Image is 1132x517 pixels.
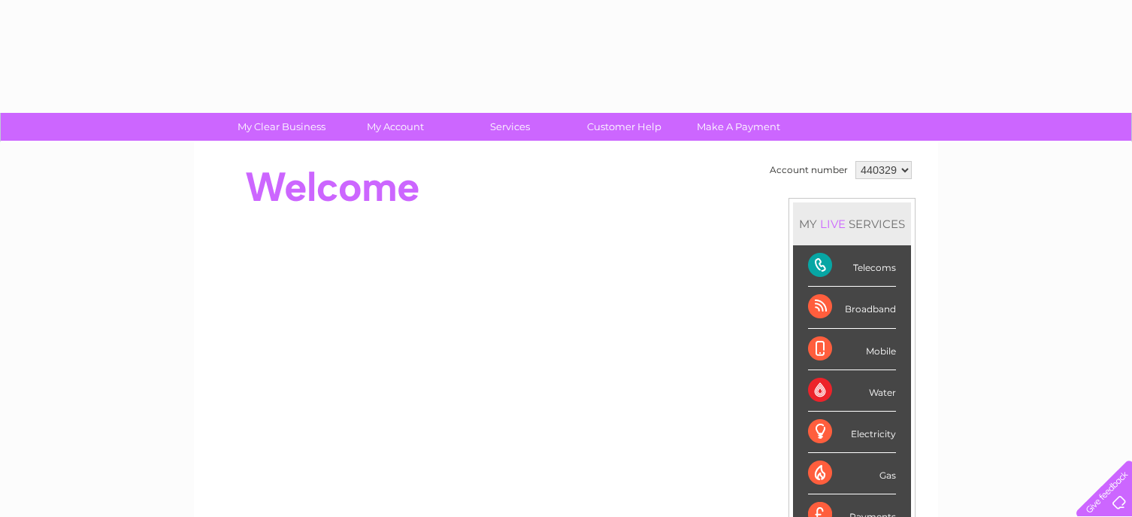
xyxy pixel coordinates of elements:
[808,287,896,328] div: Broadband
[793,202,911,245] div: MY SERVICES
[676,113,801,141] a: Make A Payment
[817,217,849,231] div: LIVE
[808,412,896,453] div: Electricity
[808,370,896,412] div: Water
[808,453,896,494] div: Gas
[219,113,344,141] a: My Clear Business
[808,245,896,287] div: Telecoms
[808,329,896,370] div: Mobile
[562,113,686,141] a: Customer Help
[334,113,458,141] a: My Account
[448,113,572,141] a: Services
[766,157,852,183] td: Account number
